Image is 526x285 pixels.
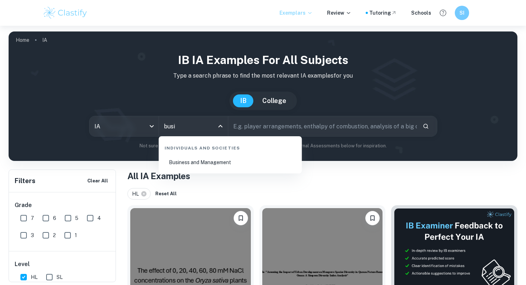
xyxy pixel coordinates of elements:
[14,142,512,149] p: Not sure what to search for? You can always look through our example Internal Assessments below f...
[9,31,517,161] img: profile cover
[437,7,449,19] button: Help and Feedback
[15,201,111,210] h6: Grade
[228,116,417,136] input: E.g. player arrangements, enthalpy of combustion, analysis of a big city...
[365,211,380,225] button: Bookmark
[43,6,88,20] img: Clastify logo
[75,231,77,239] span: 1
[75,214,78,222] span: 5
[162,154,299,171] li: Business and Management
[369,9,397,17] a: Tutoring
[127,188,151,200] div: HL
[162,139,299,154] div: Individuals and Societies
[57,273,63,281] span: SL
[127,169,517,182] h1: All IA Examples
[42,36,47,44] p: IA
[234,211,248,225] button: Bookmark
[327,9,351,17] p: Review
[31,214,34,222] span: 7
[14,51,512,69] h1: IB IA examples for all subjects
[53,231,56,239] span: 2
[86,176,110,186] button: Clear All
[53,214,56,222] span: 6
[16,35,29,45] a: Home
[411,9,431,17] a: Schools
[458,9,466,17] h6: SI
[420,120,432,132] button: Search
[455,6,469,20] button: SI
[89,116,159,136] div: IA
[14,72,512,80] p: Type a search phrase to find the most relevant IA examples for you
[154,188,179,199] button: Reset All
[15,260,111,269] h6: Level
[15,176,35,186] h6: Filters
[233,94,254,107] button: IB
[31,273,38,281] span: HL
[31,231,34,239] span: 3
[255,94,293,107] button: College
[97,214,101,222] span: 4
[132,190,142,198] span: HL
[215,121,225,131] button: Close
[279,9,313,17] p: Exemplars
